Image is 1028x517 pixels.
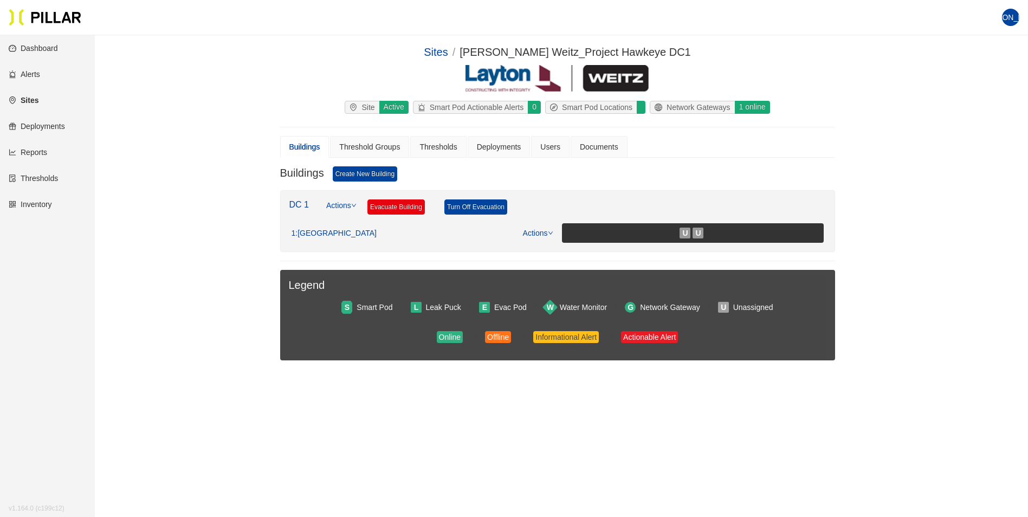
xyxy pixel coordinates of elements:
div: 1 [292,229,377,238]
div: Offline [487,331,509,343]
div: Network Gateways [650,101,734,113]
a: Turn Off Evacuation [444,199,507,215]
div: 1 online [734,101,770,114]
div: [PERSON_NAME] Weitz_Project Hawkeye DC1 [460,44,690,61]
span: alert [418,104,430,111]
img: Pillar Technologies [9,9,81,26]
span: down [548,230,553,236]
span: U [695,227,701,239]
div: Evac Pod [494,301,527,313]
a: exceptionThresholds [9,174,58,183]
a: Actions [523,229,553,237]
span: U [721,301,726,313]
span: E [482,301,487,313]
a: Actions [326,199,357,223]
span: W [547,301,554,313]
div: Documents [580,141,618,153]
a: line-chartReports [9,148,47,157]
a: environmentSites [9,96,38,105]
span: / [452,46,456,58]
div: Buildings [289,141,320,153]
a: Evacuate Building [367,199,425,215]
a: DC 1 [289,200,309,209]
a: qrcodeInventory [9,200,52,209]
span: U [682,227,688,239]
div: Active [379,101,409,114]
div: Unassigned [733,301,773,313]
div: Site [345,101,379,113]
a: Sites [424,46,448,58]
a: alertAlerts [9,70,40,79]
span: G [628,301,633,313]
img: Layton Weitz [465,65,649,92]
div: Smart Pod [357,301,392,313]
a: dashboardDashboard [9,44,58,53]
div: Smart Pod Actionable Alerts [413,101,528,113]
span: L [414,301,419,313]
span: global [655,104,667,111]
div: Users [540,141,560,153]
span: : [GEOGRAPHIC_DATA] [295,229,377,238]
div: Thresholds [419,141,457,153]
div: Water Monitor [560,301,607,313]
div: Informational Alert [535,331,597,343]
span: environment [350,104,361,111]
div: Deployments [477,141,521,153]
div: Online [439,331,461,343]
a: giftDeployments [9,122,65,131]
span: compass [550,104,562,111]
div: Actionable Alert [623,331,676,343]
div: Smart Pod Locations [546,101,637,113]
div: Threshold Groups [339,141,400,153]
div: 0 [527,101,541,114]
h3: Buildings [280,166,324,182]
a: Create New Building [333,166,397,182]
span: down [351,203,357,208]
div: Leak Puck [426,301,461,313]
h3: Legend [289,279,826,292]
span: S [345,301,350,313]
a: alertSmart Pod Actionable Alerts0 [411,101,543,114]
div: Network Gateway [640,301,700,313]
